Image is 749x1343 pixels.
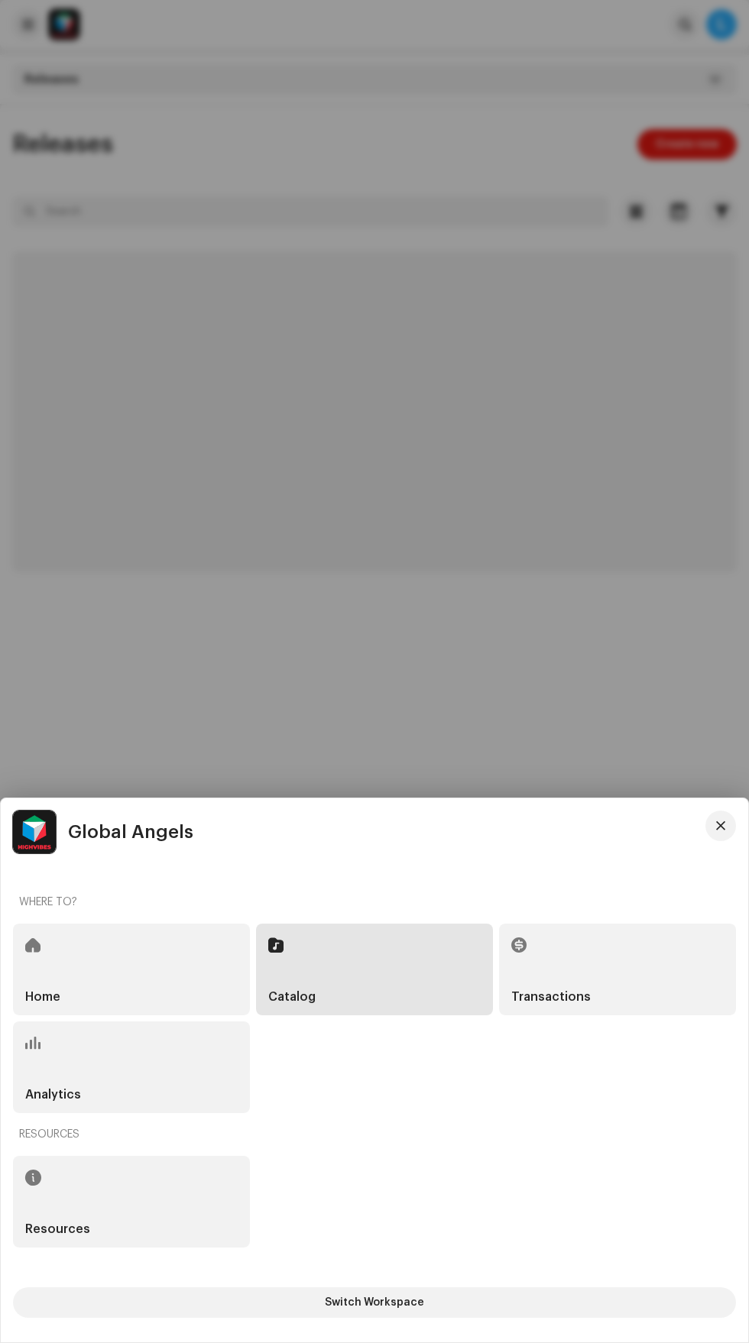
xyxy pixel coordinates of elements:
h5: Transactions [511,991,591,1003]
img: feab3aad-9b62-475c-8caf-26f15a9573ee [13,811,56,853]
h5: Catalog [268,991,316,1003]
re-a-nav-header: Resources [13,1116,736,1153]
span: Switch Workspace [325,1287,424,1318]
button: Switch Workspace [13,1287,736,1318]
h5: Analytics [25,1089,81,1101]
h5: Home [25,991,60,1003]
re-a-nav-header: Where to? [13,884,736,921]
h5: Resources [25,1223,90,1235]
span: Global Angels [68,823,193,841]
